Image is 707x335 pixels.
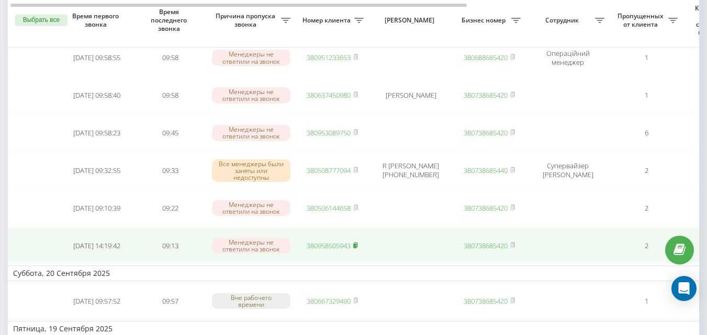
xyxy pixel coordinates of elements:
td: 09:33 [133,153,207,188]
a: 380508777094 [307,166,351,175]
td: [DATE] 09:58:23 [60,115,133,151]
a: 380738685420 [464,90,508,100]
td: 09:22 [133,190,207,226]
td: 09:58 [133,78,207,113]
td: 2 [610,190,683,226]
a: 380953089750 [307,128,351,137]
div: Вне рабочего времени [212,293,290,309]
span: Сотрудник [531,16,595,25]
div: Open Intercom Messenger [671,276,697,301]
td: 09:45 [133,115,207,151]
span: Бизнес номер [458,16,511,25]
a: 380951233653 [307,53,351,62]
td: [DATE] 09:57:52 [60,283,133,319]
a: 380738685420 [464,296,508,306]
div: Менеджеры не ответили на звонок [212,50,290,65]
td: 09:13 [133,228,207,263]
td: 1 [610,78,683,113]
a: 380688685420 [464,53,508,62]
td: Операційний менеджер [526,40,610,76]
button: Выбрать все [15,15,68,26]
span: Номер клиента [301,16,354,25]
td: [DATE] 09:58:55 [60,40,133,76]
td: [DATE] 14:19:42 [60,228,133,263]
span: Время первого звонка [69,12,125,28]
a: 380637450980 [307,90,351,100]
td: Супервайзер [PERSON_NAME] [526,153,610,188]
div: Все менеджеры были заняты или недоступны [212,159,290,182]
td: 1 [610,40,683,76]
td: 6 [610,115,683,151]
span: Причина пропуска звонка [212,12,281,28]
div: Менеджеры не ответили на звонок [212,238,290,253]
a: 380667329490 [307,296,351,306]
span: [PERSON_NAME] [378,16,444,25]
a: 380738685420 [464,128,508,137]
td: 2 [610,153,683,188]
td: 09:58 [133,40,207,76]
div: Менеджеры не ответили на звонок [212,200,290,216]
td: [DATE] 09:10:39 [60,190,133,226]
td: 2 [610,228,683,263]
td: R [PERSON_NAME] [PHONE_NUMBER] [369,153,453,188]
span: Время последнего звонка [142,8,198,32]
a: 380738685420 [464,203,508,213]
td: [DATE] 09:58:40 [60,78,133,113]
a: 380738685420 [464,241,508,250]
a: 380506144658 [307,203,351,213]
a: 380738685440 [464,166,508,175]
div: Менеджеры не ответили на звонок [212,125,290,141]
div: Менеджеры не ответили на звонок [212,87,290,103]
td: [DATE] 09:32:55 [60,153,133,188]
td: 1 [610,283,683,319]
td: [PERSON_NAME] [369,78,453,113]
a: 380958505943 [307,241,351,250]
td: 09:57 [133,283,207,319]
span: Пропущенных от клиента [615,12,668,28]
